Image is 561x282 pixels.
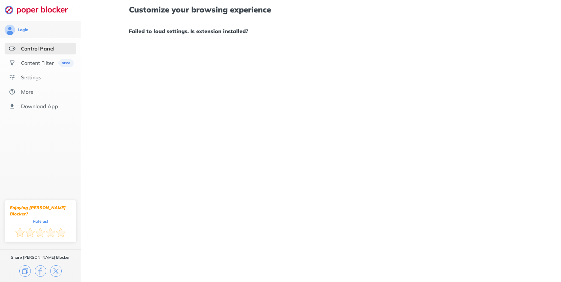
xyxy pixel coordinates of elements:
[18,27,28,32] div: Login
[33,220,48,223] div: Rate us!
[129,5,513,14] h1: Customize your browsing experience
[21,45,54,52] div: Control Panel
[50,265,62,277] img: x.svg
[21,60,54,66] div: Content Filter
[58,59,74,67] img: menuBanner.svg
[21,89,33,95] div: More
[129,27,513,35] h1: Failed to load settings. Is extension installed?
[5,5,75,14] img: logo-webpage.svg
[9,74,15,81] img: settings.svg
[5,25,15,35] img: avatar.svg
[11,255,70,260] div: Share [PERSON_NAME] Blocker
[21,74,41,81] div: Settings
[9,103,15,110] img: download-app.svg
[9,45,15,52] img: features-selected.svg
[9,60,15,66] img: social.svg
[35,265,46,277] img: facebook.svg
[10,205,71,217] div: Enjoying [PERSON_NAME] Blocker?
[19,265,31,277] img: copy.svg
[21,103,58,110] div: Download App
[9,89,15,95] img: about.svg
